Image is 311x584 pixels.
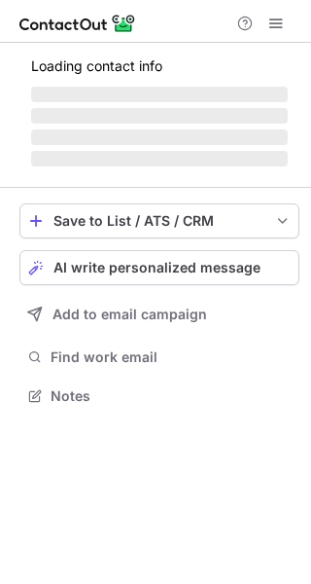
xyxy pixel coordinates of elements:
span: ‌ [31,87,288,102]
span: ‌ [31,129,288,145]
span: AI write personalized message [53,260,260,275]
span: ‌ [31,108,288,124]
span: ‌ [31,151,288,166]
span: Find work email [51,348,292,366]
button: save-profile-one-click [19,203,299,238]
img: ContactOut v5.3.10 [19,12,136,35]
span: Add to email campaign [52,307,207,322]
div: Save to List / ATS / CRM [53,213,265,229]
button: Notes [19,383,299,410]
button: Add to email campaign [19,297,299,332]
span: Notes [51,387,292,405]
button: AI write personalized message [19,250,299,285]
button: Find work email [19,344,299,371]
p: Loading contact info [31,58,288,74]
